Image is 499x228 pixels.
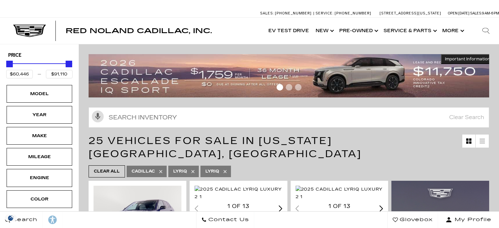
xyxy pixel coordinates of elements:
[439,18,466,44] button: More
[286,84,292,91] span: Go to slide 2
[445,56,490,62] span: Important Information
[380,18,439,44] a: Service & Parts
[335,11,371,15] span: [PHONE_NUMBER]
[296,186,385,200] img: 2025 Cadillac LYRIQ Luxury 2 1
[205,167,219,176] span: LYRIQ
[7,106,72,124] div: YearYear
[10,215,37,224] span: Search
[132,167,155,176] span: Cadillac
[6,61,13,67] div: Minimum Price
[94,167,120,176] span: Clear All
[438,212,499,228] button: Open user profile menu
[6,58,73,78] div: Price
[7,190,72,208] div: ColorColor
[296,203,384,210] div: 1 of 13
[195,203,282,210] div: 1 of 13
[380,205,384,212] div: Next slide
[195,186,284,200] div: 1 / 2
[470,11,482,15] span: Sales:
[279,205,282,212] div: Next slide
[448,11,469,15] span: Open [DATE]
[89,54,494,97] img: 2509-September-FOM-Escalade-IQ-Lease9
[260,11,274,15] span: Sales:
[173,167,187,176] span: Lyriq
[277,84,283,91] span: Go to slide 1
[380,11,441,15] a: [STREET_ADDRESS][US_STATE]
[207,215,249,224] span: Contact Us
[8,52,71,58] h5: Price
[195,186,284,200] img: 2025 Cadillac LYRIQ Luxury 2 1
[260,11,313,15] a: Sales: [PHONE_NUMBER]
[23,90,56,97] div: Model
[66,28,212,34] a: Red Noland Cadillac, Inc.
[66,61,72,67] div: Maximum Price
[196,212,254,228] a: Contact Us
[3,215,18,221] img: Opt-Out Icon
[6,70,33,78] input: Minimum
[46,70,73,78] input: Maximum
[3,215,18,221] section: Click to Open Cookie Consent Modal
[441,54,494,64] button: Important Information
[92,111,104,122] svg: Click to toggle on voice search
[7,127,72,145] div: MakeMake
[316,11,334,15] span: Service:
[313,11,373,15] a: Service: [PHONE_NUMBER]
[336,18,380,44] a: Pre-Owned
[13,25,46,37] img: Cadillac Dark Logo with Cadillac White Text
[265,18,312,44] a: EV Test Drive
[89,135,362,160] span: 25 Vehicles for Sale in [US_STATE][GEOGRAPHIC_DATA], [GEOGRAPHIC_DATA]
[66,27,212,35] span: Red Noland Cadillac, Inc.
[398,215,433,224] span: Glovebox
[23,174,56,181] div: Engine
[7,148,72,166] div: MileageMileage
[482,11,499,15] span: 9 AM-6 PM
[23,111,56,118] div: Year
[7,169,72,187] div: EngineEngine
[312,18,336,44] a: New
[295,84,301,91] span: Go to slide 3
[89,107,489,128] input: Search Inventory
[452,215,491,224] span: My Profile
[7,85,72,103] div: ModelModel
[296,186,385,200] div: 1 / 2
[23,153,56,160] div: Mileage
[23,132,56,139] div: Make
[275,11,312,15] span: [PHONE_NUMBER]
[387,212,438,228] a: Glovebox
[23,196,56,203] div: Color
